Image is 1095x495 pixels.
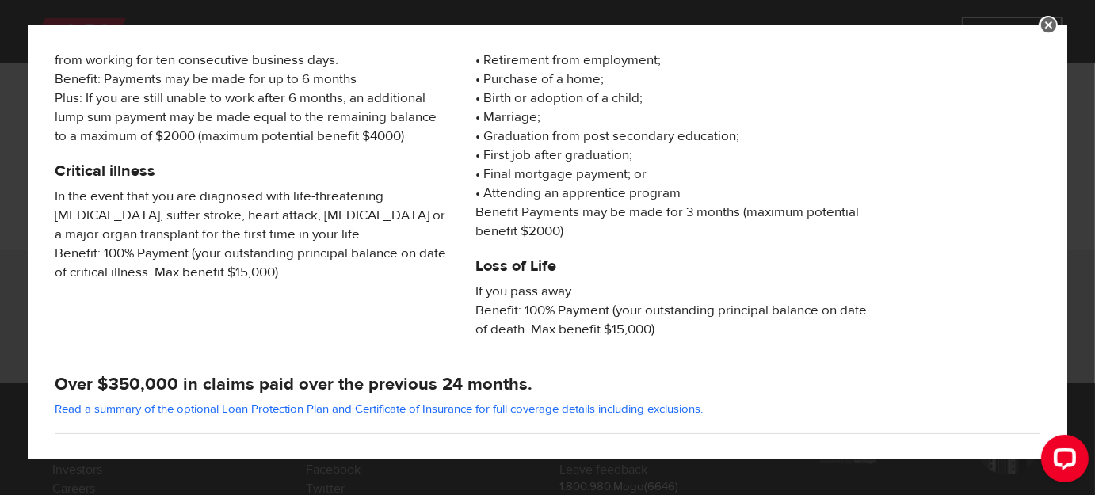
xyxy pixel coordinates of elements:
[475,32,872,241] p: • Retirement from employment; • Purchase of a home; • Birth or adoption of a child; • Marriage; •...
[55,32,452,146] span: In the event that you sustain an injury or illness that prevents you from working for ten consecu...
[55,373,1040,395] h4: Over $350,000 in claims paid over the previous 24 months.
[55,162,452,181] h5: Critical illness
[1028,428,1095,495] iframe: LiveChat chat widget
[55,187,452,282] span: In the event that you are diagnosed with life-threatening [MEDICAL_DATA], suffer stroke, heart at...
[475,257,872,276] h5: Loss of Life
[55,402,704,417] a: Read a summary of the optional Loan Protection Plan and Certificate of Insurance for full coverag...
[475,282,872,339] span: If you pass away Benefit: 100% Payment (your outstanding principal balance on date of death. Max ...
